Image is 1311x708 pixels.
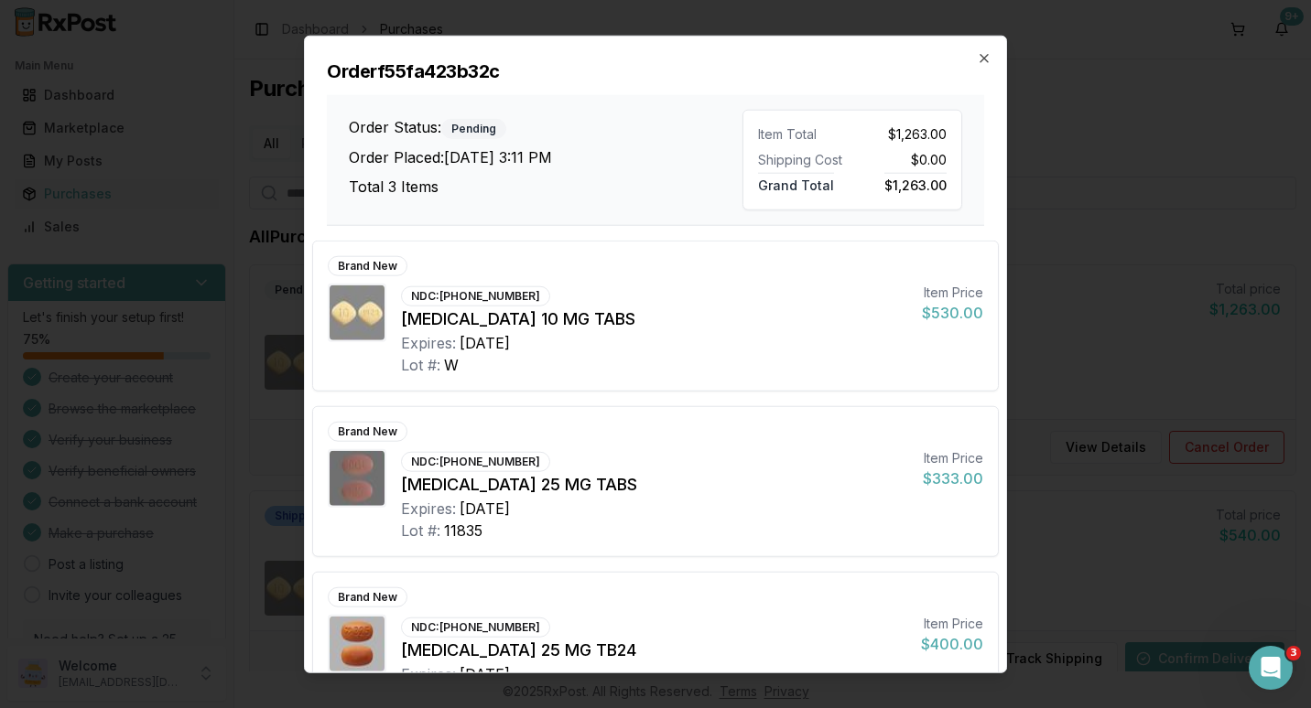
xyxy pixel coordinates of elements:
div: Lot #: [401,520,440,542]
div: Item Price [921,615,983,633]
div: [DATE] [460,498,510,520]
div: $1,263.00 [860,125,947,144]
div: [DATE] [460,663,510,685]
div: Item Total [758,125,845,144]
div: Item Price [923,449,983,467]
div: Item Price [922,284,983,302]
div: [MEDICAL_DATA] 25 MG TB24 [401,638,906,663]
div: NDC: [PHONE_NUMBER] [401,452,550,472]
div: 11835 [444,520,482,542]
div: $530.00 [922,302,983,324]
div: Expires: [401,663,456,685]
h3: Order Status: [349,115,742,138]
div: NDC: [PHONE_NUMBER] [401,286,550,306]
h3: Order Placed: [DATE] 3:11 PM [349,145,742,167]
iframe: Intercom live chat [1249,646,1293,690]
div: $400.00 [921,633,983,655]
div: Brand New [328,256,407,276]
span: 3 [1286,646,1301,660]
div: Shipping Cost [758,151,845,169]
div: Brand New [328,422,407,442]
div: [MEDICAL_DATA] 10 MG TABS [401,306,907,332]
div: Expires: [401,332,456,354]
div: [MEDICAL_DATA] 25 MG TABS [401,472,908,498]
div: W [444,354,459,376]
div: Expires: [401,498,456,520]
img: Myrbetriq 25 MG TB24 [330,617,385,671]
h2: Order f55fa423b32c [327,59,984,84]
div: Brand New [328,587,407,607]
span: Grand Total [758,173,834,193]
div: $333.00 [923,467,983,489]
h3: Total 3 Items [349,175,742,197]
span: $1,263.00 [884,173,947,193]
img: Farxiga 10 MG TABS [330,285,385,340]
img: Movantik 25 MG TABS [330,451,385,506]
div: $0.00 [860,151,947,169]
div: NDC: [PHONE_NUMBER] [401,617,550,638]
div: Lot #: [401,354,440,376]
div: Pending [441,118,506,138]
div: [DATE] [460,332,510,354]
